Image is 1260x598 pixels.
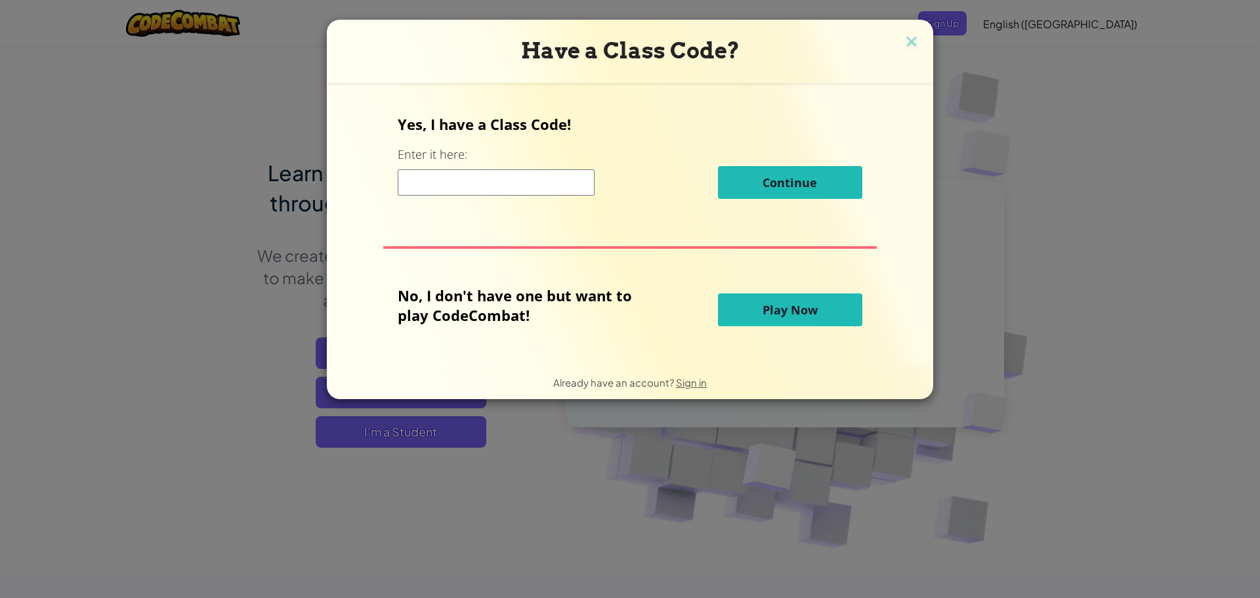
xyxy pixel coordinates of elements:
[521,37,740,64] span: Have a Class Code?
[398,114,862,134] p: Yes, I have a Class Code!
[676,376,707,389] a: Sign in
[398,146,467,163] label: Enter it here:
[763,175,817,190] span: Continue
[553,376,676,389] span: Already have an account?
[398,286,652,325] p: No, I don't have one but want to play CodeCombat!
[903,33,920,53] img: close icon
[763,302,818,318] span: Play Now
[718,293,862,326] button: Play Now
[718,166,862,199] button: Continue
